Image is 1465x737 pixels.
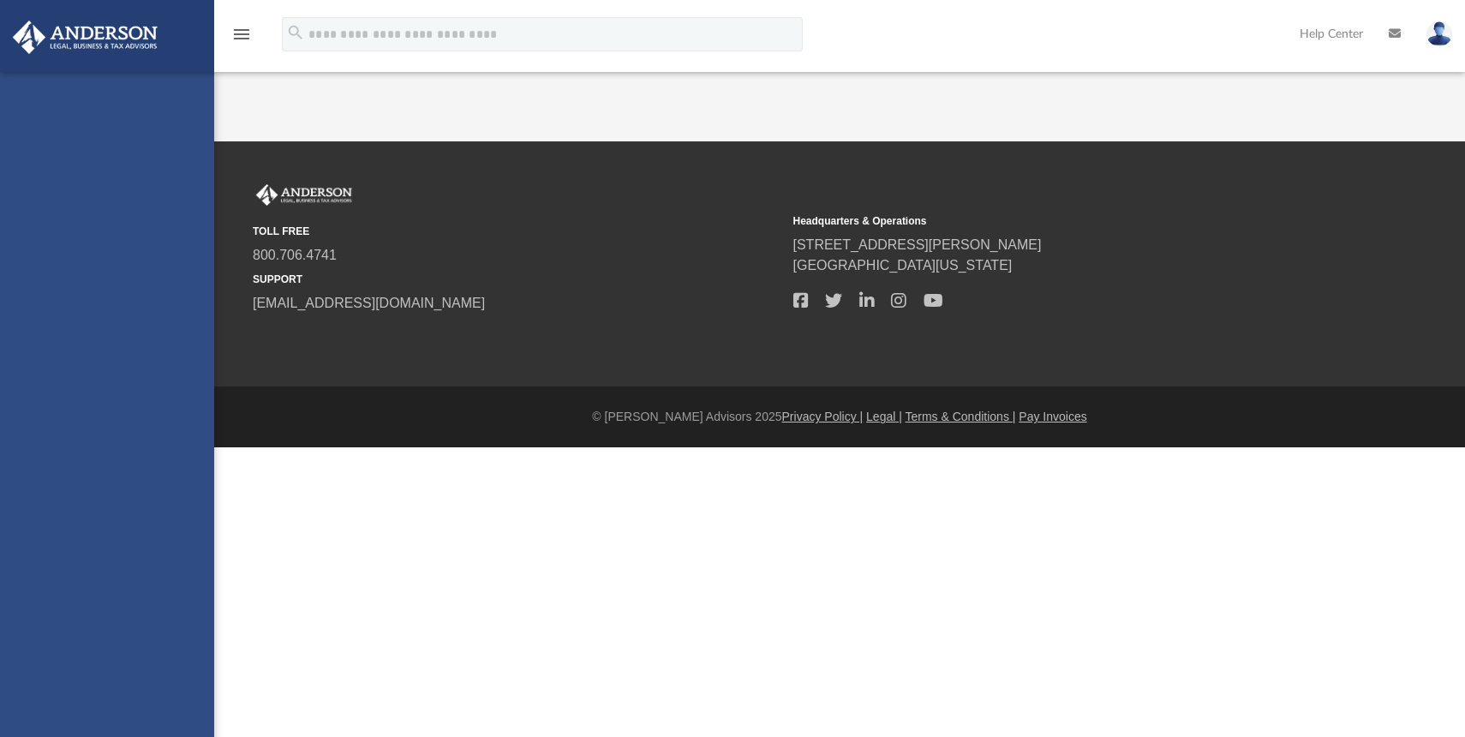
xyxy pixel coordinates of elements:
[793,237,1042,252] a: [STREET_ADDRESS][PERSON_NAME]
[793,213,1322,229] small: Headquarters & Operations
[231,24,252,45] i: menu
[253,224,781,239] small: TOLL FREE
[231,33,252,45] a: menu
[253,296,485,310] a: [EMAIL_ADDRESS][DOMAIN_NAME]
[253,272,781,287] small: SUPPORT
[906,410,1016,423] a: Terms & Conditions |
[286,23,305,42] i: search
[793,258,1013,273] a: [GEOGRAPHIC_DATA][US_STATE]
[253,248,337,262] a: 800.706.4741
[253,184,356,207] img: Anderson Advisors Platinum Portal
[866,410,902,423] a: Legal |
[214,408,1465,426] div: © [PERSON_NAME] Advisors 2025
[1426,21,1452,46] img: User Pic
[1019,410,1086,423] a: Pay Invoices
[782,410,864,423] a: Privacy Policy |
[8,21,163,54] img: Anderson Advisors Platinum Portal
